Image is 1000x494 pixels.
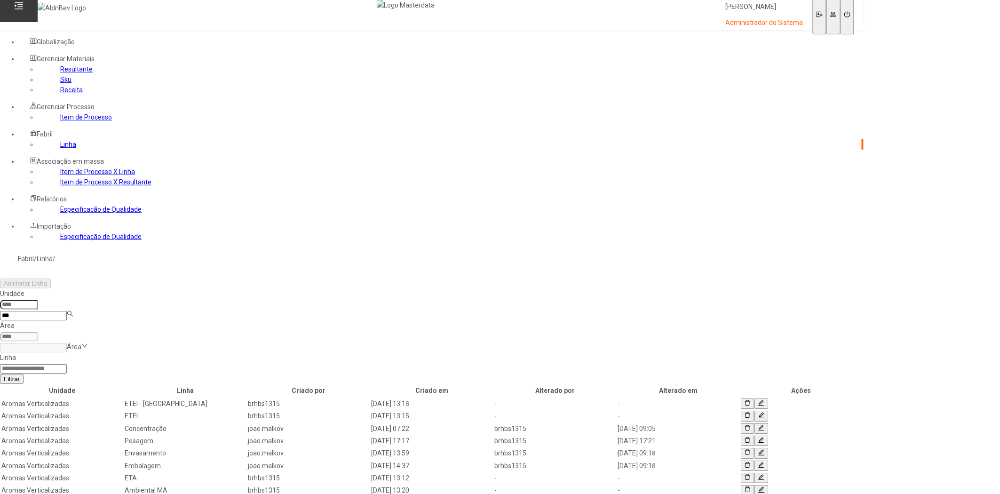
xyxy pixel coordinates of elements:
[247,447,370,459] td: joao.malkov
[617,385,739,396] th: Alterado em
[60,141,76,148] a: Linha
[37,55,95,63] span: Gerenciar Materiais
[494,447,616,459] td: brhbs1315
[37,130,53,138] span: Fabril
[124,460,246,471] td: Embalagem
[37,223,71,230] span: Importação
[60,76,71,83] a: Sku
[371,472,493,484] td: [DATE] 13:12
[37,103,95,111] span: Gerenciar Processo
[53,255,56,263] nz-breadcrumb-separator: /
[617,423,739,434] td: [DATE] 09:05
[4,375,20,382] span: Filtrar
[60,168,135,175] a: Item de Processo X Linha
[18,255,34,263] a: Fabril
[1,435,123,446] td: Aromas Verticalizadas
[371,435,493,446] td: [DATE] 17:17
[371,398,493,409] td: [DATE] 13:18
[1,398,123,409] td: Aromas Verticalizadas
[617,435,739,446] td: [DATE] 17:21
[60,233,142,240] a: Especificação de Qualidade
[1,472,123,484] td: Aromas Verticalizadas
[371,410,493,422] td: [DATE] 13:15
[1,460,123,471] td: Aromas Verticalizadas
[371,460,493,471] td: [DATE] 14:37
[725,18,803,28] p: Administrador do Sistema
[124,385,246,396] th: Linha
[37,38,75,46] span: Globalização
[60,206,142,213] a: Especificação de Qualidade
[247,460,370,471] td: joao.malkov
[124,423,246,434] td: Concentração
[494,423,616,434] td: brhbs1315
[38,3,86,13] img: AbInBev Logo
[1,385,123,396] th: Unidade
[247,435,370,446] td: joao.malkov
[60,113,112,121] a: Item de Processo
[124,410,246,422] td: ETEI
[617,410,739,422] td: -
[247,423,370,434] td: joao.malkov
[617,460,739,471] td: [DATE] 09:18
[37,195,67,203] span: Relatórios
[740,385,863,396] th: Ações
[124,435,246,446] td: Pesagem
[371,385,493,396] th: Criado em
[1,410,123,422] td: Aromas Verticalizadas
[1,447,123,459] td: Aromas Verticalizadas
[124,398,246,409] td: ETEI - [GEOGRAPHIC_DATA]
[60,178,151,186] a: Item de Processo X Resultante
[124,447,246,459] td: Envasamento
[617,447,739,459] td: [DATE] 09:18
[725,2,803,12] p: [PERSON_NAME]
[60,65,93,73] a: Resultante
[34,255,37,263] nz-breadcrumb-separator: /
[494,472,616,484] td: -
[124,472,246,484] td: ETA
[247,398,370,409] td: brhbs1315
[67,343,81,351] nz-select-placeholder: Área
[494,435,616,446] td: brhbs1315
[247,410,370,422] td: brhbs1315
[247,385,370,396] th: Criado por
[494,410,616,422] td: -
[37,158,104,165] span: Associação em massa
[617,472,739,484] td: -
[494,398,616,409] td: -
[60,86,83,94] a: Receita
[371,423,493,434] td: [DATE] 07:22
[494,385,616,396] th: Alterado por
[1,423,123,434] td: Aromas Verticalizadas
[617,398,739,409] td: -
[247,472,370,484] td: brhbs1315
[4,280,47,287] span: Adicionar Linha
[494,460,616,471] td: brhbs1315
[37,255,53,263] a: Linha
[371,447,493,459] td: [DATE] 13:59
